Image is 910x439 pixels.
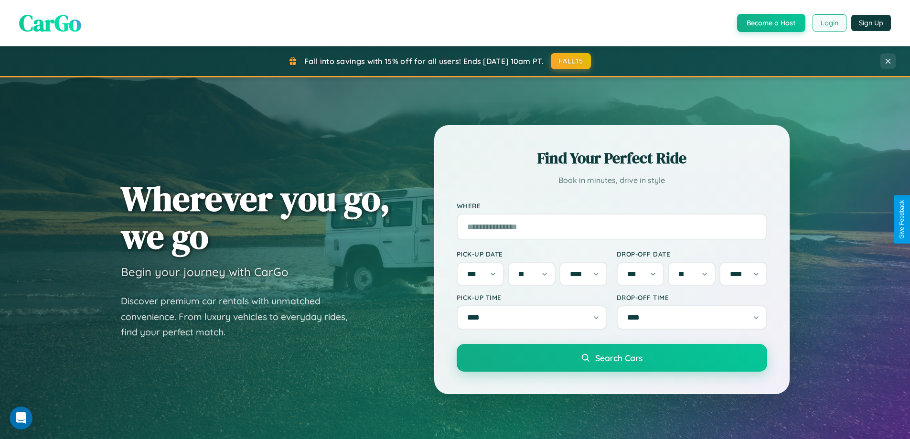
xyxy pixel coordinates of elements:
button: Become a Host [737,14,805,32]
label: Pick-up Date [457,250,607,258]
div: Give Feedback [899,200,905,239]
h3: Begin your journey with CarGo [121,265,289,279]
p: Discover premium car rentals with unmatched convenience. From luxury vehicles to everyday rides, ... [121,293,360,340]
h1: Wherever you go, we go [121,180,390,255]
label: Where [457,202,767,210]
button: Login [813,14,846,32]
button: Search Cars [457,344,767,372]
span: CarGo [19,7,81,39]
label: Drop-off Time [617,293,767,301]
span: Fall into savings with 15% off for all users! Ends [DATE] 10am PT. [304,56,544,66]
label: Pick-up Time [457,293,607,301]
h2: Find Your Perfect Ride [457,148,767,169]
button: Sign Up [851,15,891,31]
button: FALL15 [551,53,591,69]
iframe: Intercom live chat [10,407,32,429]
p: Book in minutes, drive in style [457,173,767,187]
span: Search Cars [595,353,642,363]
label: Drop-off Date [617,250,767,258]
